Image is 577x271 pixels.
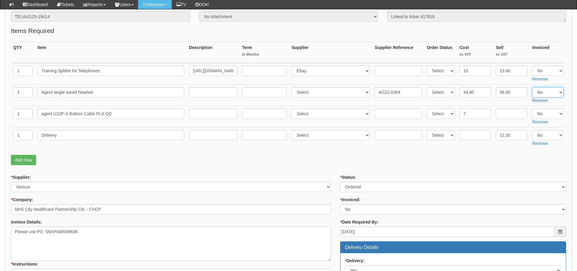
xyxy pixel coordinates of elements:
label: Date Required By: [340,219,379,225]
th: Description [187,42,240,63]
th: Sell [493,42,530,63]
a: Remove [532,77,548,81]
legend: Items Required [11,26,54,36]
label: Delivery: [345,258,365,264]
th: QTY [11,42,35,63]
a: Remove [532,119,548,124]
small: ex VAT [459,52,491,57]
th: Cost [457,42,493,63]
th: Term [240,42,289,63]
small: ex VAT [496,52,527,57]
th: Order Status [424,42,457,63]
a: Remove [532,98,548,103]
th: Supplier [289,42,372,63]
label: Invoice Details: [11,219,42,225]
label: Status: [340,174,356,180]
textarea: Please use PO 5NXP400098636 [11,227,331,261]
label: Company: [11,197,33,203]
th: Item [35,42,187,63]
th: Supplier Reference [372,42,424,63]
label: Invoiced: [340,197,360,203]
a: Remove [532,141,548,146]
h3: Delivery Details [345,245,561,250]
th: Invoiced [530,42,566,63]
textarea: Linked to ticket 417818 [387,11,566,22]
label: Instructions: [11,261,38,267]
label: Supplier: [11,174,31,180]
small: In Months [242,52,287,57]
a: Add Row [11,155,36,165]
